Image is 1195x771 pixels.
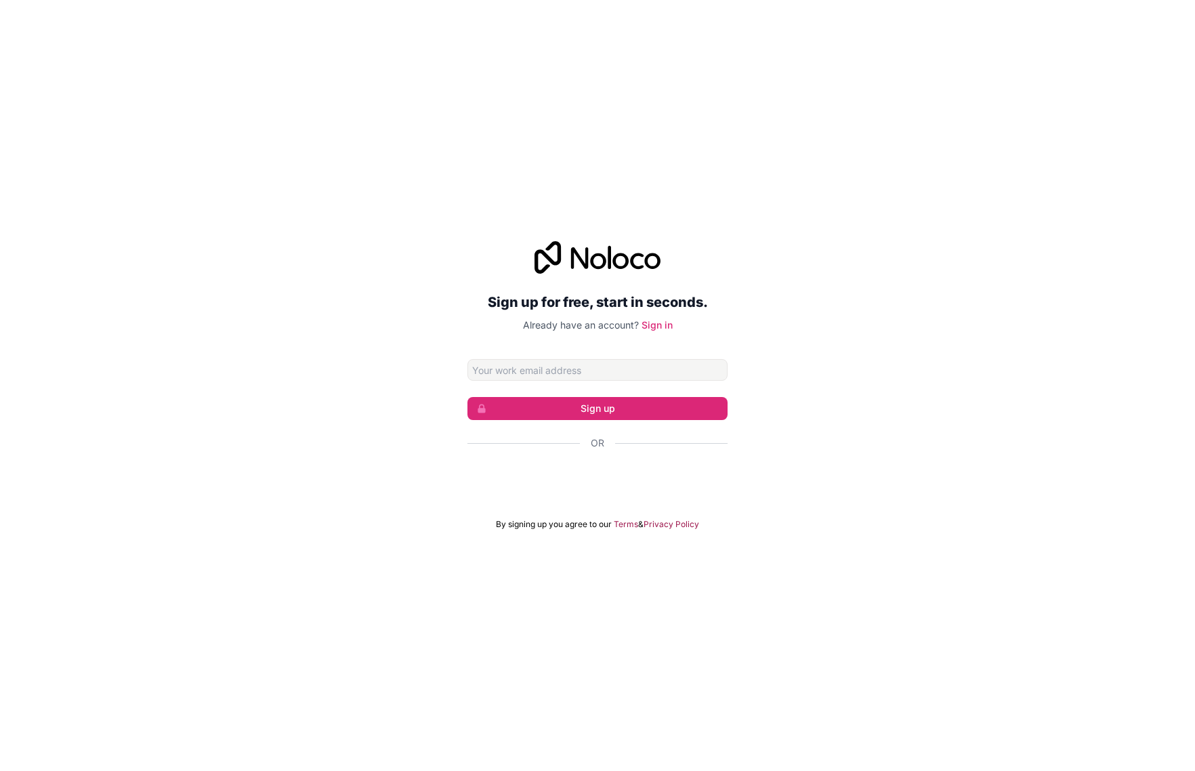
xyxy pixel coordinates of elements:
[467,397,728,420] button: Sign up
[614,519,638,530] a: Terms
[496,519,612,530] span: By signing up you agree to our
[638,519,644,530] span: &
[467,359,728,381] input: Email address
[591,436,604,450] span: Or
[523,319,639,331] span: Already have an account?
[467,290,728,314] h2: Sign up for free, start in seconds.
[644,519,699,530] a: Privacy Policy
[642,319,673,331] a: Sign in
